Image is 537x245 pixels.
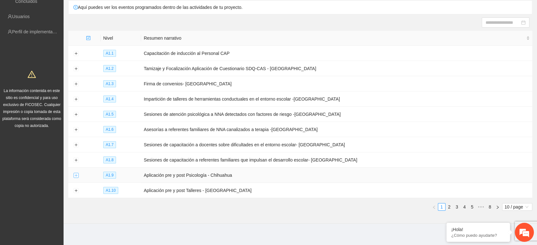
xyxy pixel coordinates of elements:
[73,82,78,87] button: Expand row
[438,203,445,211] li: 1
[486,203,494,211] li: 8
[494,203,501,211] button: right
[486,203,493,210] a: 8
[28,70,36,78] span: warning
[73,66,78,71] button: Expand row
[144,35,525,42] span: Resumen narrativo
[73,97,78,102] button: Expand row
[103,80,116,87] span: A1.3
[141,107,532,122] td: Sesiones de atención psicológica a NNA detectados con factores de riesgo -[GEOGRAPHIC_DATA]
[73,188,78,193] button: Expand row
[432,205,436,209] span: left
[141,76,532,91] td: Firma de convenios- [GEOGRAPHIC_DATA]
[73,5,78,10] span: exclamation-circle
[103,141,116,148] span: A1.7
[12,14,30,19] a: Usuarios
[445,203,453,211] li: 2
[461,203,468,210] a: 4
[141,168,532,183] td: Aplicación pre y post Psicología - Chihuahua
[3,173,121,195] textarea: Escriba su mensaje y pulse “Intro”
[430,203,438,211] button: left
[141,152,532,168] td: Sesiones de capacitación a referentes familiares que impulsan el desarrollo escolar- [GEOGRAPHIC_...
[469,203,476,210] a: 5
[141,137,532,152] td: Sesiones de capacitación a docentes sobre dificultades en el entorno escolar- [GEOGRAPHIC_DATA]
[141,31,532,46] th: Resumen narrativo
[3,89,61,128] span: La información contenida en este sitio es confidencial y para uso exclusivo de FICOSEC. Cualquier...
[73,142,78,148] button: Expand row
[502,203,532,211] div: Page Size
[141,46,532,61] td: Capacitación de inducción al Personal CAP
[103,65,116,72] span: A1.2
[73,173,78,178] button: Expand row
[451,233,505,238] p: ¿Cómo puedo ayudarte?
[446,203,453,210] a: 2
[461,203,468,211] li: 4
[101,31,141,46] th: Nivel
[104,3,119,18] div: Minimizar ventana de chat en vivo
[141,91,532,107] td: Impartición de talleres de herramientas conductuales en el entorno escolar -[GEOGRAPHIC_DATA]
[73,158,78,163] button: Expand row
[86,36,91,40] span: check-square
[476,203,486,211] span: •••
[33,32,107,41] div: Chatee con nosotros ahora
[496,205,500,209] span: right
[37,85,88,149] span: Estamos en línea.
[430,203,438,211] li: Previous Page
[12,29,62,34] a: Perfil de implementadora
[73,112,78,117] button: Expand row
[103,111,116,118] span: A1.5
[451,227,505,232] div: ¡Hola!
[103,96,116,103] span: A1.4
[468,203,476,211] li: 5
[453,203,461,211] li: 3
[103,156,116,163] span: A1.8
[73,127,78,132] button: Expand row
[103,50,116,57] span: A1.1
[141,122,532,137] td: Asesorías a referentes familiares de NNA canalizados a terapia -[GEOGRAPHIC_DATA]
[141,183,532,198] td: Aplicación pre y post Talleres - [GEOGRAPHIC_DATA]
[505,203,530,210] span: 10 / page
[438,203,445,210] a: 1
[103,172,116,179] span: A1.9
[453,203,460,210] a: 3
[103,187,118,194] span: A1.10
[69,1,532,14] div: Aquí puedes ver los eventos programados dentro de las actividades de tu proyecto.
[494,203,501,211] li: Next Page
[141,61,532,76] td: Tamizaje y Focalización Aplicación de Cuestionario SDQ-CAS - [GEOGRAPHIC_DATA]
[103,126,116,133] span: A1.6
[73,51,78,56] button: Expand row
[476,203,486,211] li: Next 5 Pages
